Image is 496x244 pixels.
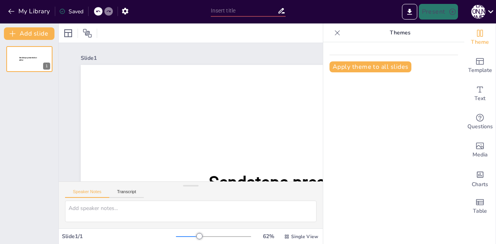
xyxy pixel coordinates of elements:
span: Theme [471,38,489,47]
button: Transcript [109,189,144,198]
div: [PERSON_NAME] [471,5,485,19]
div: Add ready made slides [464,52,496,80]
div: Saved [59,8,83,15]
button: Apply theme to all slides [329,61,411,72]
div: Layout [62,27,74,39]
button: My Library [6,5,53,18]
button: Add slide [4,27,54,40]
div: 1 [6,46,52,72]
div: 1 [43,63,50,70]
div: Get real-time input from your audience [464,108,496,136]
p: Themes [344,23,456,42]
span: Sendsteps presentation editor [209,172,387,216]
span: Questions [467,122,493,131]
button: Export to PowerPoint [402,4,417,20]
button: [PERSON_NAME] [471,4,485,20]
span: Sendsteps presentation editor [19,57,37,61]
div: Add a table [464,192,496,221]
span: Charts [472,180,488,189]
input: Insert title [211,5,277,16]
div: Slide 1 / 1 [62,233,176,240]
span: Media [472,151,488,159]
div: Change the overall theme [464,23,496,52]
span: Single View [291,233,318,240]
div: 62 % [259,233,278,240]
span: Text [474,94,485,103]
button: Present [419,4,458,20]
button: Speaker Notes [65,189,109,198]
div: Add images, graphics, shapes or video [464,136,496,164]
span: Table [473,207,487,215]
span: Template [468,66,492,75]
div: Add charts and graphs [464,164,496,192]
div: Add text boxes [464,80,496,108]
span: Position [83,29,92,38]
div: Slide 1 [81,54,460,62]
